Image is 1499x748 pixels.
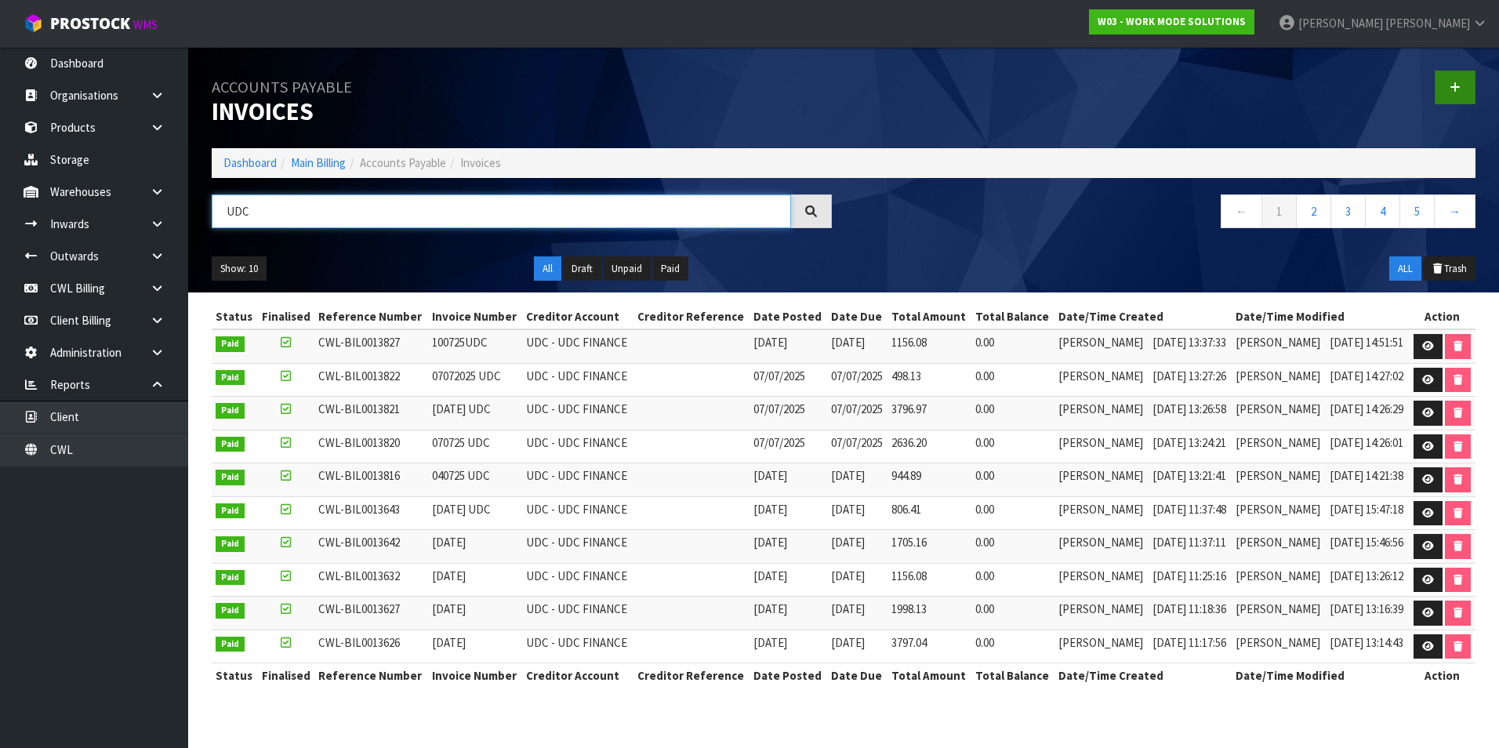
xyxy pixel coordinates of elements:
[1089,9,1254,34] a: W03 - WORK MODE SOLUTIONS
[314,663,428,688] th: Reference Number
[257,304,314,329] th: Finalised
[1152,535,1226,550] span: [DATE] 11:37:11
[216,637,245,652] span: Paid
[432,369,501,383] span: 07072025 UDC
[975,601,994,616] span: 0.00
[318,635,400,650] span: CWL-BIL0013626
[216,603,245,619] span: Paid
[526,369,627,383] span: UDC - UDC FINANCE
[887,304,971,329] th: Total Amount
[223,155,277,170] a: Dashboard
[1152,468,1226,483] span: [DATE] 13:21:41
[432,502,491,517] span: [DATE] UDC
[432,335,488,350] span: 100725UDC
[1298,16,1383,31] span: [PERSON_NAME]
[831,635,865,650] span: [DATE]
[975,568,994,583] span: 0.00
[318,535,400,550] span: CWL-BIL0013642
[633,663,750,688] th: Creditor Reference
[432,468,490,483] span: 040725 UDC
[971,304,1054,329] th: Total Balance
[753,435,805,450] span: 07/07/2025
[831,401,883,416] span: 07/07/2025
[831,369,883,383] span: 07/07/2025
[318,568,400,583] span: CWL-BIL0013632
[855,194,1475,233] nav: Page navigation
[831,568,865,583] span: [DATE]
[526,335,627,350] span: UDC - UDC FINANCE
[1236,335,1320,350] span: [PERSON_NAME]
[1330,568,1403,583] span: [DATE] 13:26:12
[1236,635,1320,650] span: [PERSON_NAME]
[1236,401,1320,416] span: [PERSON_NAME]
[432,435,490,450] span: 070725 UDC
[432,535,466,550] span: [DATE]
[753,401,805,416] span: 07/07/2025
[1054,304,1232,329] th: Date/Time Created
[891,601,927,616] span: 1998.13
[891,502,921,517] span: 806.41
[1232,663,1409,688] th: Date/Time Modified
[1058,568,1143,583] span: [PERSON_NAME]
[522,663,633,688] th: Creditor Account
[212,194,791,228] input: Search invoices
[1152,635,1226,650] span: [DATE] 11:17:56
[1385,16,1470,31] span: [PERSON_NAME]
[526,635,627,650] span: UDC - UDC FINANCE
[891,468,921,483] span: 944.89
[975,401,994,416] span: 0.00
[753,568,787,583] span: [DATE]
[318,502,400,517] span: CWL-BIL0013643
[212,663,257,688] th: Status
[1058,635,1143,650] span: [PERSON_NAME]
[1152,335,1226,350] span: [DATE] 13:37:33
[1152,568,1226,583] span: [DATE] 11:25:16
[216,403,245,419] span: Paid
[216,503,245,519] span: Paid
[526,568,627,583] span: UDC - UDC FINANCE
[831,468,865,483] span: [DATE]
[216,370,245,386] span: Paid
[753,502,787,517] span: [DATE]
[1098,15,1246,28] strong: W03 - WORK MODE SOLUTIONS
[314,304,428,329] th: Reference Number
[1330,335,1403,350] span: [DATE] 14:51:51
[1236,435,1320,450] span: [PERSON_NAME]
[522,304,633,329] th: Creditor Account
[291,155,346,170] a: Main Billing
[891,635,927,650] span: 3797.04
[216,570,245,586] span: Paid
[360,155,446,170] span: Accounts Payable
[1330,435,1403,450] span: [DATE] 14:26:01
[428,663,522,688] th: Invoice Number
[1152,435,1226,450] span: [DATE] 13:24:21
[432,635,466,650] span: [DATE]
[975,635,994,650] span: 0.00
[1236,468,1320,483] span: [PERSON_NAME]
[831,535,865,550] span: [DATE]
[216,470,245,485] span: Paid
[1236,502,1320,517] span: [PERSON_NAME]
[212,71,832,125] h1: Invoices
[1058,502,1143,517] span: [PERSON_NAME]
[1236,568,1320,583] span: [PERSON_NAME]
[887,663,971,688] th: Total Amount
[432,568,466,583] span: [DATE]
[1365,194,1400,228] a: 4
[1152,401,1226,416] span: [DATE] 13:26:58
[603,256,651,281] button: Unpaid
[318,335,400,350] span: CWL-BIL0013827
[831,601,865,616] span: [DATE]
[753,635,787,650] span: [DATE]
[1389,256,1421,281] button: ALL
[1399,194,1435,228] a: 5
[753,335,787,350] span: [DATE]
[1221,194,1262,228] a: ←
[753,468,787,483] span: [DATE]
[1058,468,1143,483] span: [PERSON_NAME]
[827,304,887,329] th: Date Due
[1330,401,1403,416] span: [DATE] 14:26:29
[891,435,927,450] span: 2636.20
[1236,369,1320,383] span: [PERSON_NAME]
[1330,369,1403,383] span: [DATE] 14:27:02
